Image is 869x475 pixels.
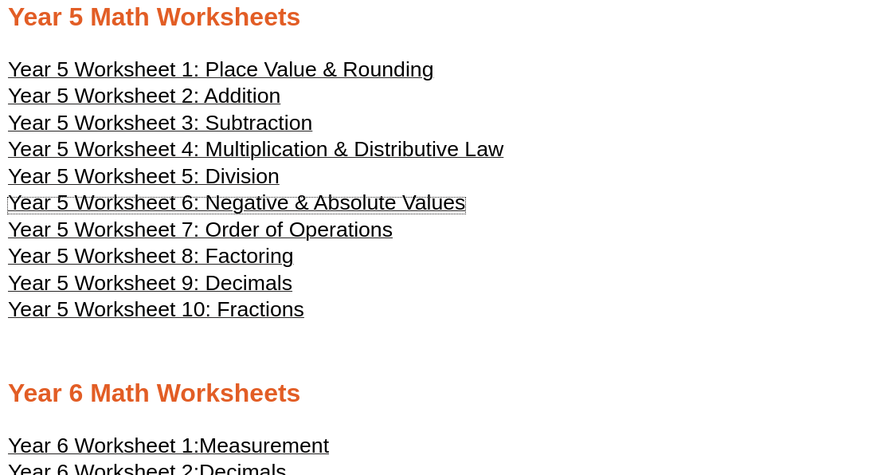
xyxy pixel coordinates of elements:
[8,65,433,80] a: Year 5 Worksheet 1: Place Value & Rounding
[8,251,294,267] a: Year 5 Worksheet 8: Factoring
[8,198,465,214] a: Year 5 Worksheet 6: Negative & Absolute Values
[8,137,503,161] span: Year 5 Worksheet 4: Multiplication & Distributive Law
[8,278,292,294] a: Year 5 Worksheet 9: Decimals
[8,111,312,135] span: Year 5 Worksheet 3: Subtraction
[8,377,861,410] h2: Year 6 Math Worksheets
[8,190,465,214] span: Year 5 Worksheet 6: Negative & Absolute Values
[596,295,869,475] iframe: Chat Widget
[8,225,393,241] a: Year 5 Worksheet 7: Order of Operations
[8,297,304,321] span: Year 5 Worksheet 10: Fractions
[8,1,861,34] h2: Year 5 Math Worksheets
[8,441,329,457] a: Year 6 Worksheet 1:Measurement
[8,244,294,268] span: Year 5 Worksheet 8: Factoring
[199,434,329,457] span: Measurement
[8,164,280,188] span: Year 5 Worksheet 5: Division
[8,84,280,108] span: Year 5 Worksheet 2: Addition
[8,218,393,241] span: Year 5 Worksheet 7: Order of Operations
[8,91,280,107] a: Year 5 Worksheet 2: Addition
[8,118,312,134] a: Year 5 Worksheet 3: Subtraction
[8,144,503,160] a: Year 5 Worksheet 4: Multiplication & Distributive Law
[8,434,199,457] span: Year 6 Worksheet 1:
[8,57,433,81] span: Year 5 Worksheet 1: Place Value & Rounding
[8,171,280,187] a: Year 5 Worksheet 5: Division
[8,304,304,320] a: Year 5 Worksheet 10: Fractions
[8,271,292,295] span: Year 5 Worksheet 9: Decimals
